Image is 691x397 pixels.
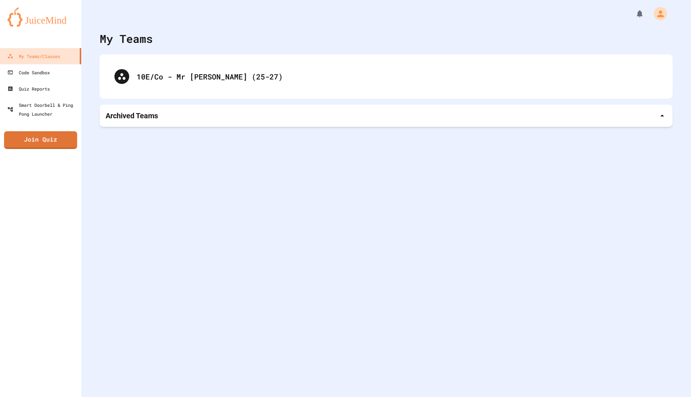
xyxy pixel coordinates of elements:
div: 10E/Co - Mr [PERSON_NAME] (25-27) [107,62,665,91]
div: 10E/Co - Mr [PERSON_NAME] (25-27) [137,71,658,82]
div: My Teams/Classes [7,52,60,61]
div: My Notifications [622,7,646,20]
p: Archived Teams [106,111,158,121]
div: My Teams [100,30,153,47]
a: Join Quiz [4,131,77,149]
iframe: chat widget [660,367,684,390]
div: Code Sandbox [7,68,50,77]
iframe: chat widget [630,335,684,367]
div: Smart Doorbell & Ping Pong Launcher [7,101,78,118]
div: My Account [646,5,669,22]
div: Quiz Reports [7,84,50,93]
img: logo-orange.svg [7,7,74,27]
